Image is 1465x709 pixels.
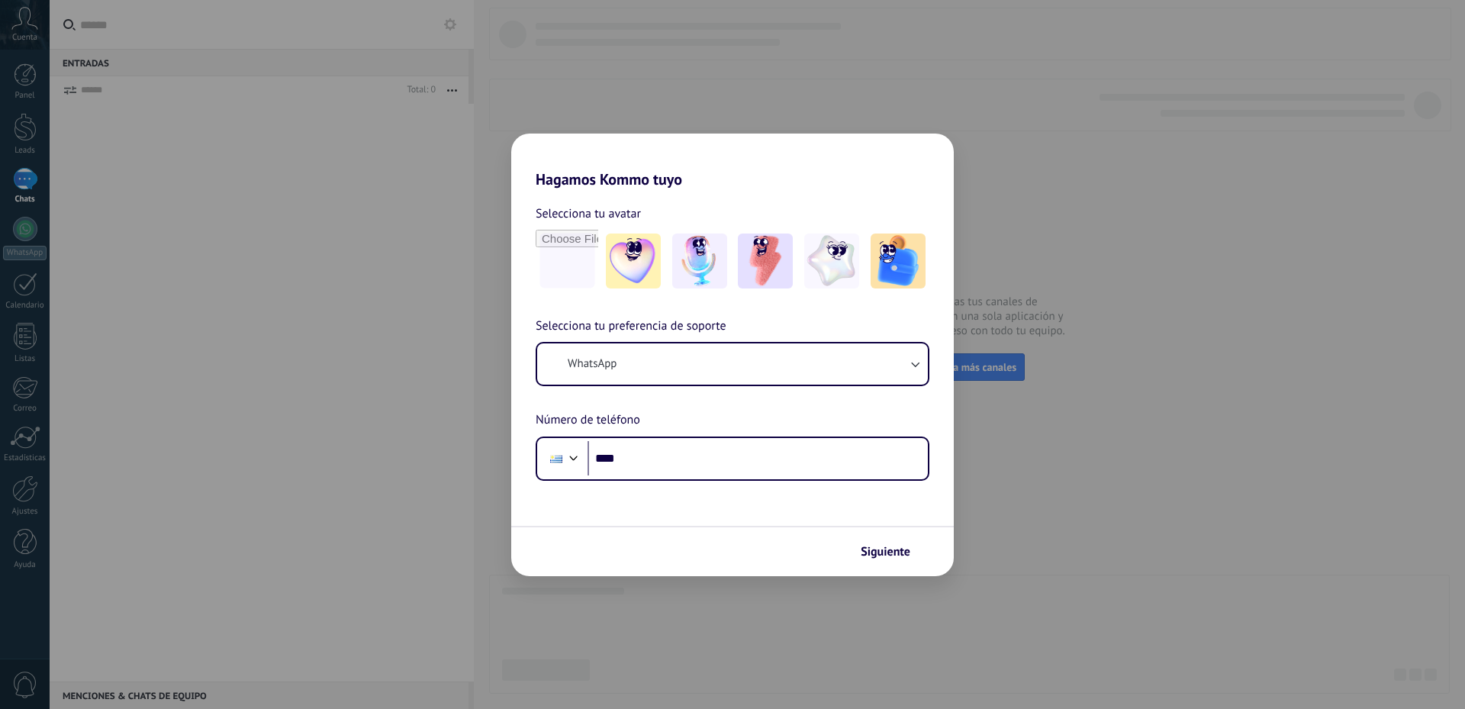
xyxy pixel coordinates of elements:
span: Siguiente [861,546,910,557]
img: -3.jpeg [738,234,793,288]
img: -1.jpeg [606,234,661,288]
h2: Hagamos Kommo tuyo [511,134,954,189]
img: -2.jpeg [672,234,727,288]
div: Uruguay: + 598 [542,443,571,475]
span: Número de teléfono [536,411,640,430]
button: WhatsApp [537,343,928,385]
img: -4.jpeg [804,234,859,288]
img: -5.jpeg [871,234,926,288]
span: WhatsApp [568,356,617,372]
span: Selecciona tu preferencia de soporte [536,317,726,337]
span: Selecciona tu avatar [536,204,641,224]
button: Siguiente [854,539,931,565]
